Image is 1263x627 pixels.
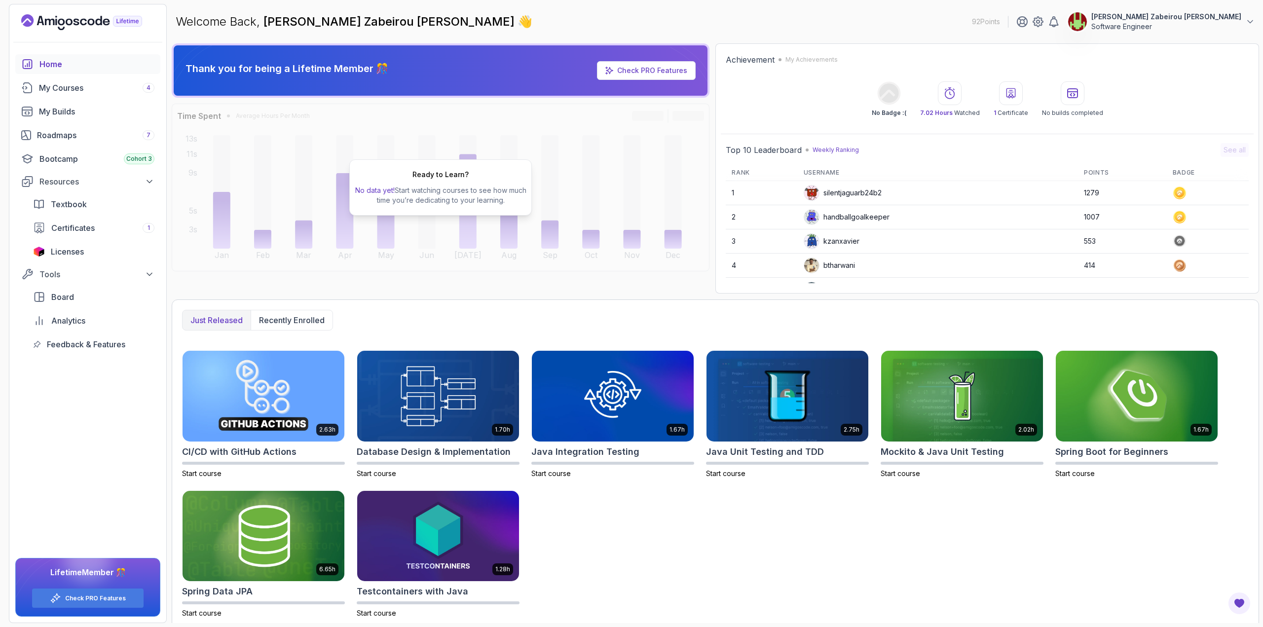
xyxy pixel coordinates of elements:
[706,350,869,479] a: Java Unit Testing and TDD card2.75hJava Unit Testing and TDDStart course
[39,106,154,117] div: My Builds
[357,491,519,582] img: Testcontainers with Java card
[726,229,797,254] td: 3
[804,258,855,273] div: btharwani
[726,165,797,181] th: Rank
[1068,12,1255,32] button: user profile image[PERSON_NAME] Zabeirou [PERSON_NAME]Software Engineer
[182,609,222,617] span: Start course
[1055,445,1168,459] h2: Spring Boot for Beginners
[51,315,85,327] span: Analytics
[182,490,345,619] a: Spring Data JPA card6.65hSpring Data JPAStart course
[495,426,510,434] p: 1.70h
[251,310,333,330] button: Recently enrolled
[726,205,797,229] td: 2
[319,426,335,434] p: 2.63h
[804,185,882,201] div: silentjaguarb24b2
[15,149,160,169] a: bootcamp
[147,84,150,92] span: 4
[798,165,1078,181] th: Username
[27,194,160,214] a: textbook
[531,445,639,459] h2: Java Integration Testing
[1167,165,1249,181] th: Badge
[1091,12,1241,22] p: [PERSON_NAME] Zabeirou [PERSON_NAME]
[126,155,152,163] span: Cohort 3
[148,224,150,232] span: 1
[1078,165,1167,181] th: Points
[804,209,890,225] div: handballgoalkeeper
[51,198,87,210] span: Textbook
[706,351,868,442] img: Java Unit Testing and TDD card
[354,185,527,205] p: Start watching courses to see how much time you’re dedicating to your learning.
[37,129,154,141] div: Roadmaps
[1068,12,1087,31] img: user profile image
[726,181,797,205] td: 1
[1056,351,1218,442] img: Spring Boot for Beginners card
[182,445,297,459] h2: CI/CD with GitHub Actions
[27,311,160,331] a: analytics
[881,350,1043,479] a: Mockito & Java Unit Testing card2.02hMockito & Java Unit TestingStart course
[39,268,154,280] div: Tools
[726,144,802,156] h2: Top 10 Leaderboard
[357,445,511,459] h2: Database Design & Implementation
[1078,181,1167,205] td: 1279
[881,351,1043,442] img: Mockito & Java Unit Testing card
[357,585,468,598] h2: Testcontainers with Java
[804,258,819,273] img: user profile image
[495,565,510,573] p: 1.28h
[33,247,45,257] img: jetbrains icon
[532,351,694,442] img: Java Integration Testing card
[15,125,160,145] a: roadmaps
[669,426,685,434] p: 1.67h
[1078,229,1167,254] td: 553
[51,246,84,258] span: Licenses
[881,469,920,478] span: Start course
[516,12,535,32] span: 👋
[51,222,95,234] span: Certificates
[994,109,996,116] span: 1
[804,185,819,200] img: default monster avatar
[15,54,160,74] a: home
[51,291,74,303] span: Board
[706,469,745,478] span: Start course
[726,254,797,278] td: 4
[804,210,819,224] img: default monster avatar
[21,14,165,30] a: Landing page
[804,282,819,297] img: user profile image
[357,350,520,479] a: Database Design & Implementation card1.70hDatabase Design & ImplementationStart course
[972,17,1000,27] p: 92 Points
[1018,426,1034,434] p: 2.02h
[844,426,859,434] p: 2.75h
[27,287,160,307] a: board
[39,153,154,165] div: Bootcamp
[182,469,222,478] span: Start course
[531,469,571,478] span: Start course
[920,109,980,117] p: Watched
[182,585,253,598] h2: Spring Data JPA
[39,82,154,94] div: My Courses
[726,54,775,66] h2: Achievement
[147,131,150,139] span: 7
[357,609,396,617] span: Start course
[183,351,344,442] img: CI/CD with GitHub Actions card
[920,109,953,116] span: 7.02 Hours
[27,242,160,261] a: licenses
[1055,469,1095,478] span: Start course
[319,565,335,573] p: 6.65h
[881,445,1004,459] h2: Mockito & Java Unit Testing
[785,56,838,64] p: My Achievements
[1193,426,1209,434] p: 1.67h
[32,588,144,608] button: Check PRO Features
[182,350,345,479] a: CI/CD with GitHub Actions card2.63hCI/CD with GitHub ActionsStart course
[355,186,395,194] span: No data yet!
[15,78,160,98] a: courses
[1091,22,1241,32] p: Software Engineer
[1221,143,1249,157] button: See all
[872,109,906,117] p: No Badge :(
[804,282,859,297] div: Apply5489
[804,234,819,249] img: default monster avatar
[183,310,251,330] button: Just released
[47,338,125,350] span: Feedback & Features
[186,62,388,75] p: Thank you for being a Lifetime Member 🎊
[15,102,160,121] a: builds
[15,265,160,283] button: Tools
[15,173,160,190] button: Resources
